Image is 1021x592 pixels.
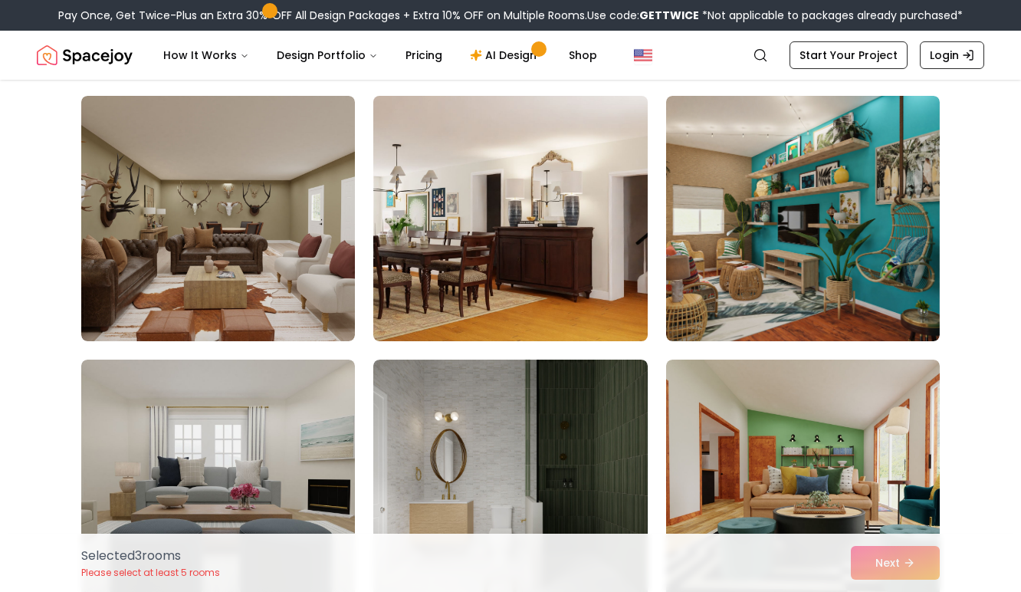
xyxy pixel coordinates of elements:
[151,40,609,71] nav: Main
[81,547,220,565] p: Selected 3 room s
[264,40,390,71] button: Design Portfolio
[37,40,133,71] a: Spacejoy
[151,40,261,71] button: How It Works
[393,40,455,71] a: Pricing
[587,8,699,23] span: Use code:
[699,8,963,23] span: *Not applicable to packages already purchased*
[37,31,984,80] nav: Global
[37,40,133,71] img: Spacejoy Logo
[790,41,908,69] a: Start Your Project
[634,46,652,64] img: United States
[920,41,984,69] a: Login
[81,567,220,579] p: Please select at least 5 rooms
[81,96,355,341] img: Room room-58
[58,8,963,23] div: Pay Once, Get Twice-Plus an Extra 30% OFF All Design Packages + Extra 10% OFF on Multiple Rooms.
[366,90,654,347] img: Room room-59
[639,8,699,23] b: GETTWICE
[556,40,609,71] a: Shop
[666,96,940,341] img: Room room-60
[458,40,553,71] a: AI Design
